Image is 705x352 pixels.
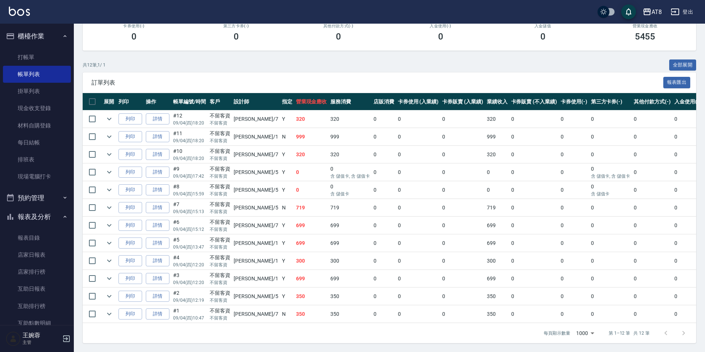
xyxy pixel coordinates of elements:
a: 詳情 [146,149,169,160]
h2: 第三方卡券(-) [194,24,278,28]
td: 350 [485,288,509,305]
td: 0 [372,288,396,305]
td: 0 [372,146,396,163]
td: 699 [485,270,509,287]
td: 0 [372,305,396,323]
p: 09/04 (四) 15:13 [173,208,206,215]
button: expand row [104,131,115,142]
td: 0 [440,164,485,181]
button: 列印 [118,184,142,196]
a: 互助排行榜 [3,298,71,315]
button: expand row [104,291,115,302]
p: 不留客資 [210,155,230,162]
td: 0 [673,181,703,199]
td: N [280,199,294,216]
td: 0 [589,199,632,216]
a: 詳情 [146,291,169,302]
td: 699 [329,270,372,287]
td: 0 [372,252,396,270]
td: 0 [673,128,703,146]
td: 0 [485,164,509,181]
td: [PERSON_NAME] /1 [232,128,280,146]
td: 0 [396,110,441,128]
button: 登出 [668,5,696,19]
button: expand row [104,167,115,178]
td: 0 [559,128,589,146]
button: 列印 [118,167,142,178]
p: 不留客資 [210,137,230,144]
h3: 5455 [635,31,656,42]
td: Y [280,270,294,287]
td: 0 [440,270,485,287]
div: 不留客資 [210,201,230,208]
td: 0 [294,181,329,199]
a: 詳情 [146,273,169,284]
td: 0 [372,128,396,146]
th: 操作 [144,93,171,110]
td: 719 [329,199,372,216]
td: 0 [559,181,589,199]
button: expand row [104,255,115,266]
span: 訂單列表 [92,79,663,86]
p: 主管 [23,339,60,346]
button: expand row [104,184,115,195]
div: 不留客資 [210,130,230,137]
td: [PERSON_NAME] /1 [232,270,280,287]
th: 展開 [102,93,117,110]
a: 報表目錄 [3,229,71,246]
h3: 0 [540,31,546,42]
button: 報表及分析 [3,207,71,226]
td: 0 [673,199,703,216]
td: 350 [294,305,329,323]
p: 09/04 (四) 12:20 [173,262,206,268]
td: 320 [294,146,329,163]
th: 服務消費 [329,93,372,110]
button: expand row [104,149,115,160]
td: 0 [509,252,559,270]
td: 320 [485,146,509,163]
td: 0 [589,217,632,234]
div: 不留客資 [210,183,230,191]
td: 0 [559,146,589,163]
a: 詳情 [146,131,169,143]
td: 0 [509,235,559,252]
td: 0 [440,217,485,234]
td: 0 [440,181,485,199]
th: 店販消費 [372,93,396,110]
a: 詳情 [146,167,169,178]
div: 不留客資 [210,271,230,279]
div: 不留客資 [210,112,230,120]
th: 卡券使用(-) [559,93,589,110]
p: 不留客資 [210,191,230,197]
td: 300 [485,252,509,270]
p: 不留客資 [210,279,230,286]
th: 第三方卡券(-) [589,93,632,110]
button: 全部展開 [669,59,697,71]
div: 不留客資 [210,289,230,297]
th: 營業現金應收 [294,93,329,110]
td: 0 [632,146,673,163]
td: 719 [485,199,509,216]
p: 不留客資 [210,297,230,304]
td: Y [280,146,294,163]
p: 不留客資 [210,262,230,268]
p: 09/04 (四) 13:47 [173,244,206,250]
td: 350 [329,305,372,323]
td: 0 [559,110,589,128]
td: 0 [589,270,632,287]
td: 0 [396,252,441,270]
td: Y [280,217,294,234]
th: 列印 [117,93,144,110]
td: 0 [509,305,559,323]
a: 詳情 [146,184,169,196]
p: 09/04 (四) 12:19 [173,297,206,304]
div: 不留客資 [210,165,230,173]
p: 含 儲值卡 [591,191,630,197]
th: 設計師 [232,93,280,110]
td: 320 [485,110,509,128]
td: 0 [632,270,673,287]
td: 0 [440,288,485,305]
td: Y [280,288,294,305]
td: N [280,128,294,146]
td: 350 [294,288,329,305]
